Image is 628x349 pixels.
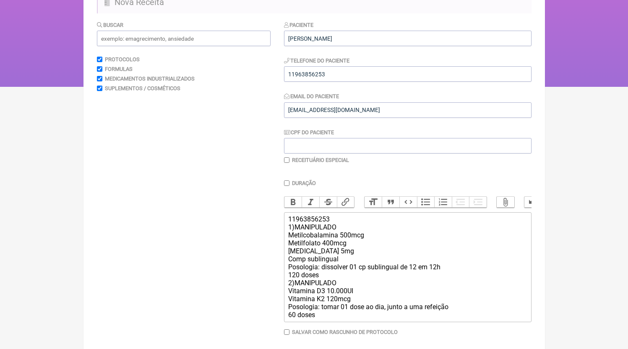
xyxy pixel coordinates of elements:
[284,22,314,28] label: Paciente
[469,197,487,208] button: Increase Level
[497,197,514,208] button: Attach Files
[382,197,399,208] button: Quote
[337,197,354,208] button: Link
[399,197,417,208] button: Code
[105,66,133,72] label: Formulas
[292,157,349,163] label: Receituário Especial
[97,31,271,46] input: exemplo: emagrecimento, ansiedade
[417,197,435,208] button: Bullets
[292,180,316,186] label: Duração
[105,76,195,82] label: Medicamentos Industrializados
[319,197,337,208] button: Strikethrough
[434,197,452,208] button: Numbers
[302,197,319,208] button: Italic
[97,22,124,28] label: Buscar
[284,197,302,208] button: Bold
[284,57,350,64] label: Telefone do Paciente
[292,329,398,335] label: Salvar como rascunho de Protocolo
[284,93,339,99] label: Email do Paciente
[284,129,334,135] label: CPF do Paciente
[105,56,140,63] label: Protocolos
[365,197,382,208] button: Heading
[452,197,469,208] button: Decrease Level
[105,85,180,91] label: Suplementos / Cosméticos
[524,197,542,208] button: Undo
[288,215,526,319] div: 11963856253 1)MANIPULADO Metilcobalamina 500mcg Metilfolato 400mcg [MEDICAL_DATA] 5mg Comp sublin...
